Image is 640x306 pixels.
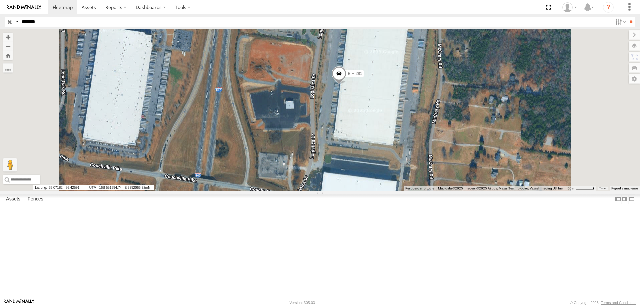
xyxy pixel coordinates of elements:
[348,71,362,76] span: BIH 281
[3,63,13,73] label: Measure
[566,186,596,191] button: Map Scale: 50 m per 52 pixels
[570,301,636,305] div: © Copyright 2025 -
[615,194,621,204] label: Dock Summary Table to the Left
[7,5,41,10] img: rand-logo.svg
[3,194,24,204] label: Assets
[599,187,606,190] a: Terms
[88,185,154,190] span: 16S 551694.74mE 3992066.92mN
[24,194,47,204] label: Fences
[629,74,640,84] label: Map Settings
[14,17,19,27] label: Search Query
[290,301,315,305] div: Version: 305.03
[3,33,13,42] button: Zoom in
[3,158,17,171] button: Drag Pegman onto the map to open Street View
[3,51,13,60] button: Zoom Home
[33,185,87,190] span: 36.07182, -86.42591
[621,194,628,204] label: Dock Summary Table to the Right
[603,2,614,13] i: ?
[3,42,13,51] button: Zoom out
[601,301,636,305] a: Terms and Conditions
[611,186,638,190] a: Report a map error
[560,2,579,12] div: Nele .
[438,186,564,190] span: Map data ©2025 Imagery ©2025 Airbus, Maxar Technologies, Vexcel Imaging US, Inc.
[405,186,434,191] button: Keyboard shortcuts
[613,17,627,27] label: Search Filter Options
[628,194,635,204] label: Hide Summary Table
[4,299,34,306] a: Visit our Website
[568,186,575,190] span: 50 m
